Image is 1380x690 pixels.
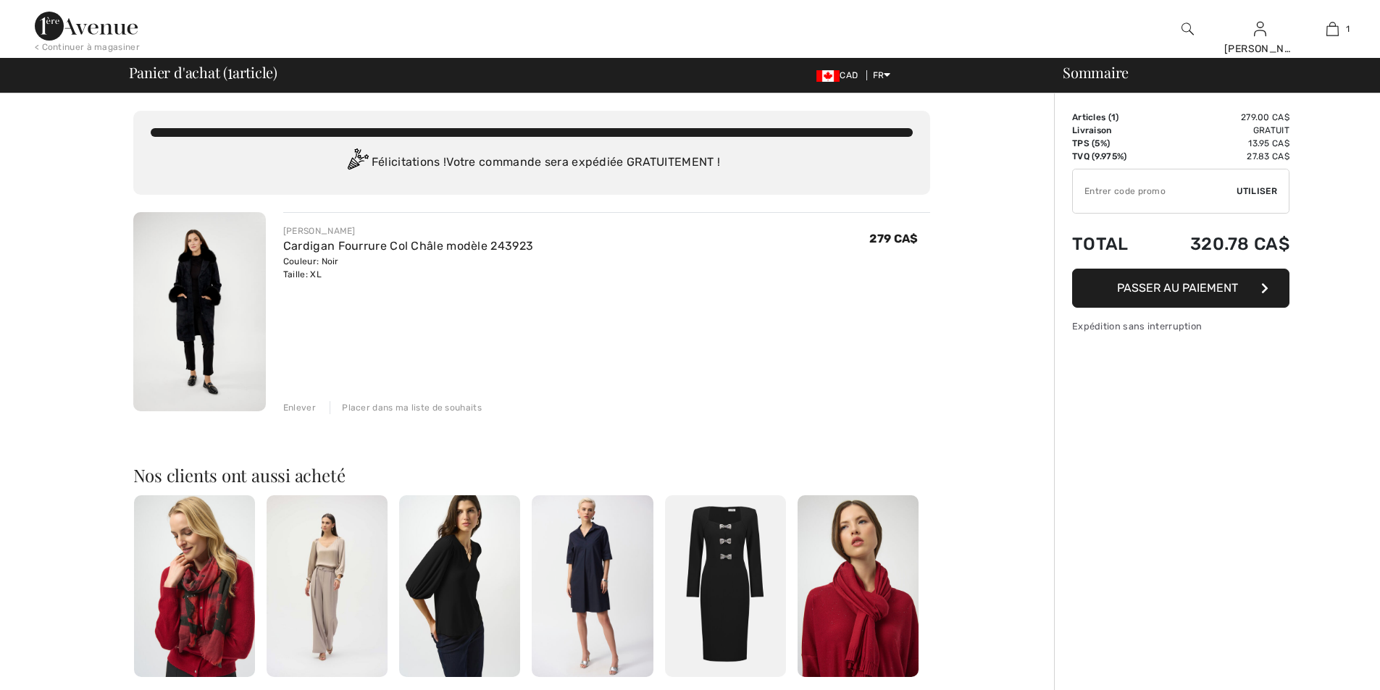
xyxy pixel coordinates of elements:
[283,239,533,253] a: Cardigan Fourrure Col Châle modèle 243923
[399,495,520,677] img: Pull à col en V orné modèle 253117
[665,495,786,677] img: Robe Fourreau Genou modèle 254053
[1254,20,1266,38] img: Mes infos
[35,12,138,41] img: 1ère Avenue
[1150,124,1289,137] td: Gratuit
[1326,20,1339,38] img: Mon panier
[283,401,316,414] div: Enlever
[1150,111,1289,124] td: 279.00 CA$
[1150,150,1289,163] td: 27.83 CA$
[227,62,233,80] span: 1
[133,212,266,411] img: Cardigan Fourrure Col Châle modèle 243923
[1224,41,1295,56] div: [PERSON_NAME]
[1254,22,1266,35] a: Se connecter
[283,224,533,237] div: [PERSON_NAME]
[816,70,840,82] img: Canadian Dollar
[133,466,930,484] h2: Nos clients ont aussi acheté
[1072,137,1150,150] td: TPS (5%)
[1150,219,1289,269] td: 320.78 CA$
[1072,219,1150,269] td: Total
[343,148,372,177] img: Congratulation2.svg
[1072,111,1150,124] td: Articles ( )
[1237,185,1277,198] span: Utiliser
[798,495,919,677] img: Écharpe Unie avec Bijoux modèle 254965
[134,495,255,677] img: Détails Bouton Ombré Frangé modèle 254974
[330,401,482,414] div: Placer dans ma liste de souhaits
[869,232,918,245] span: 279 CA$
[532,495,653,677] img: Robe Trapèze Mi-Longue modèle 251153
[873,70,891,80] span: FR
[1073,169,1237,213] input: Code promo
[151,148,913,177] div: Félicitations ! Votre commande sera expédiée GRATUITEMENT !
[1111,112,1116,122] span: 1
[1346,22,1350,35] span: 1
[1045,65,1371,80] div: Sommaire
[816,70,863,80] span: CAD
[1182,20,1194,38] img: recherche
[1072,150,1150,163] td: TVQ (9.975%)
[1117,281,1238,295] span: Passer au paiement
[1150,137,1289,150] td: 13.95 CA$
[283,255,533,281] div: Couleur: Noir Taille: XL
[1072,319,1289,333] div: Expédition sans interruption
[1297,20,1368,38] a: 1
[35,41,140,54] div: < Continuer à magasiner
[129,65,278,80] span: Panier d'achat ( article)
[267,495,388,677] img: Pull Chic Col V modèle 252165
[1072,124,1150,137] td: Livraison
[1072,269,1289,308] button: Passer au paiement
